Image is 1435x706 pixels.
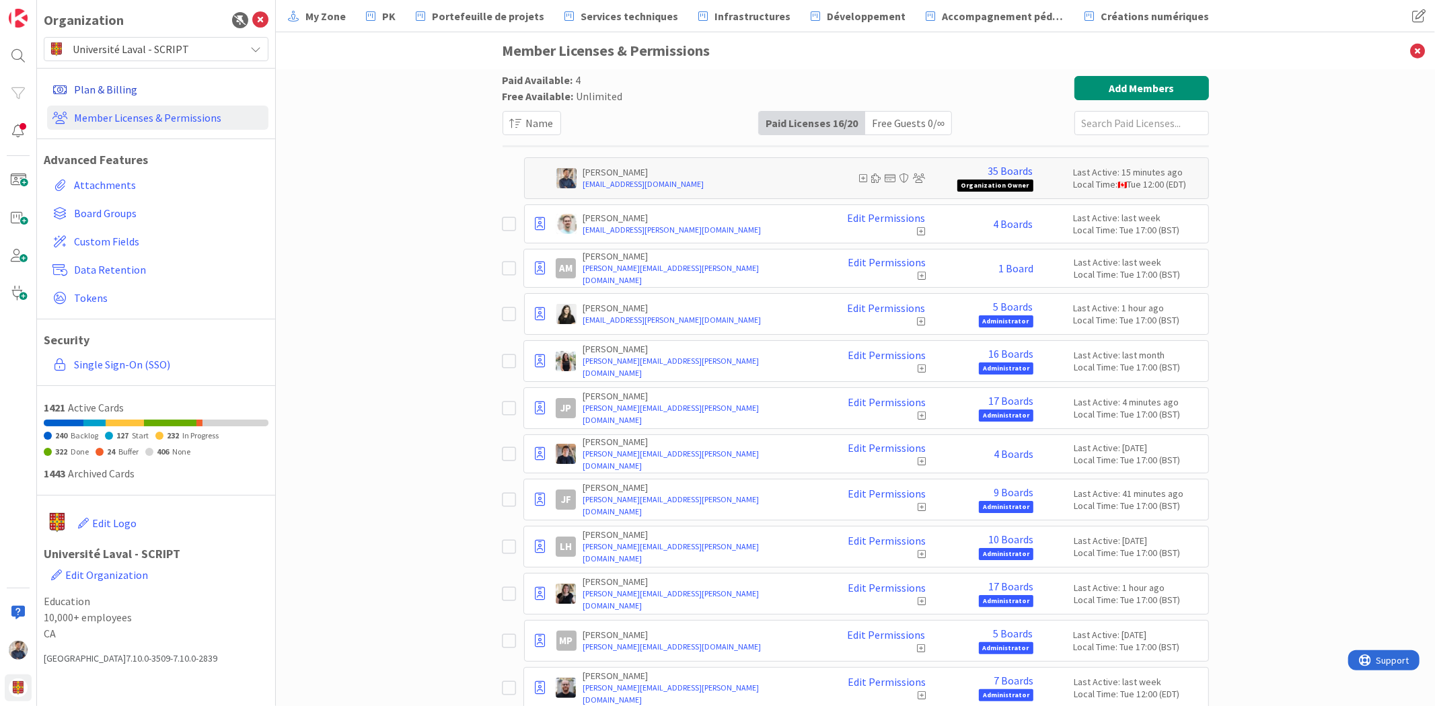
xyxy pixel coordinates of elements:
[759,112,865,134] div: Paid Licenses 16 / 20
[979,595,1033,607] span: Administrator
[1074,535,1202,547] div: Last Active: [DATE]
[432,8,544,24] span: Portefeuille de projets
[305,8,346,24] span: My Zone
[576,73,581,87] span: 4
[918,4,1072,28] a: Accompagnement pédagogique
[1074,268,1202,280] div: Local Time: Tue 17:00 (BST)
[583,343,817,355] p: [PERSON_NAME]
[503,111,561,135] button: Name
[957,180,1033,192] span: Organization Owner
[1074,487,1202,500] div: Last Active: 41 minutes ago
[47,229,268,253] a: Custom Fields
[44,401,65,414] span: 1421
[1074,408,1202,420] div: Local Time: Tue 17:00 (BST)
[167,430,179,440] span: 232
[1074,676,1202,688] div: Last Active: last week
[1074,454,1202,466] div: Local Time: Tue 17:00 (BST)
[47,40,66,58] img: avatar
[44,399,268,416] div: Active Cards
[994,486,1033,498] a: 9 Boards
[979,642,1033,654] span: Administrator
[44,509,71,536] img: avatar
[583,355,817,379] a: [PERSON_NAME][EMAIL_ADDRESS][PERSON_NAME][DOMAIN_NAME]
[848,302,926,314] a: Edit Permissions
[583,682,817,706] a: [PERSON_NAME][EMAIL_ADDRESS][PERSON_NAME][DOMAIN_NAME]
[979,689,1033,701] span: Administrator
[358,4,404,28] a: PK
[979,315,1033,327] span: Administrator
[583,402,817,426] a: [PERSON_NAME][EMAIL_ADDRESS][PERSON_NAME][DOMAIN_NAME]
[503,89,574,103] span: Free Available:
[74,233,263,249] span: Custom Fields
[583,436,817,448] p: [PERSON_NAME]
[583,541,817,565] a: [PERSON_NAME][EMAIL_ADDRESS][PERSON_NAME][DOMAIN_NAME]
[47,201,268,225] a: Board Groups
[583,390,817,402] p: [PERSON_NAME]
[583,494,817,518] a: [PERSON_NAME][EMAIL_ADDRESS][PERSON_NAME][DOMAIN_NAME]
[44,625,268,641] span: CA
[848,629,926,641] a: Edit Permissions
[118,446,139,457] span: Buffer
[583,629,818,641] p: [PERSON_NAME]
[848,396,926,408] a: Edit Permissions
[848,349,926,361] a: Edit Permissions
[44,333,268,348] h1: Security
[848,535,926,547] a: Edit Permissions
[47,77,268,102] a: Plan & Billing
[979,362,1033,375] span: Administrator
[47,258,268,282] a: Data Retention
[848,442,926,454] a: Edit Permissions
[848,582,926,594] a: Edit Permissions
[581,8,678,24] span: Services techniques
[1074,178,1202,190] div: Local Time: Tue 12:00 (EDT)
[28,2,61,18] span: Support
[583,302,818,314] p: [PERSON_NAME]
[556,584,576,604] img: MB
[583,576,817,588] p: [PERSON_NAME]
[1074,349,1202,361] div: Last Active: last month
[994,301,1033,313] a: 5 Boards
[556,258,576,278] div: AM
[44,652,268,666] div: [GEOGRAPHIC_DATA] 7.10.0-3509-7.10.0-2839
[1074,361,1202,373] div: Local Time: Tue 17:00 (BST)
[848,212,926,224] a: Edit Permissions
[74,205,263,221] span: Board Groups
[556,351,576,371] img: GC
[9,9,28,28] img: Visit kanbanzone.com
[1074,547,1202,559] div: Local Time: Tue 17:00 (BST)
[1101,8,1209,24] span: Créations numériques
[583,448,817,472] a: [PERSON_NAME][EMAIL_ADDRESS][PERSON_NAME][DOMAIN_NAME]
[44,609,268,625] span: 10,000+ employees
[9,641,28,660] img: MW
[44,10,124,30] div: Organization
[1074,396,1202,408] div: Last Active: 4 minutes ago
[1074,629,1202,641] div: Last Active: [DATE]
[556,168,577,188] img: MW
[988,580,1033,592] a: 17 Boards
[92,516,137,530] span: Edit Logo
[1074,641,1202,653] div: Local Time: Tue 17:00 (BST)
[503,73,573,87] span: Paid Available:
[1074,500,1202,512] div: Local Time: Tue 17:00 (BST)
[583,250,817,262] p: [PERSON_NAME]
[280,4,354,28] a: My Zone
[988,533,1033,545] a: 10 Boards
[583,178,818,190] a: [EMAIL_ADDRESS][DOMAIN_NAME]
[44,593,268,609] span: Education
[1118,182,1127,188] img: ca.png
[74,262,263,278] span: Data Retention
[979,501,1033,513] span: Administrator
[55,446,67,457] span: 322
[1074,76,1209,100] button: Add Members
[107,446,115,457] span: 24
[556,631,577,651] div: MP
[44,465,268,481] div: Archived Cards
[583,212,818,224] p: [PERSON_NAME]
[116,430,128,440] span: 127
[583,588,817,612] a: [PERSON_NAME][EMAIL_ADDRESS][PERSON_NAME][DOMAIN_NAME]
[1076,4,1217,28] a: Créations numériques
[979,548,1033,560] span: Administrator
[77,509,137,537] button: Edit Logo
[556,398,576,418] div: JP
[583,481,817,494] p: [PERSON_NAME]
